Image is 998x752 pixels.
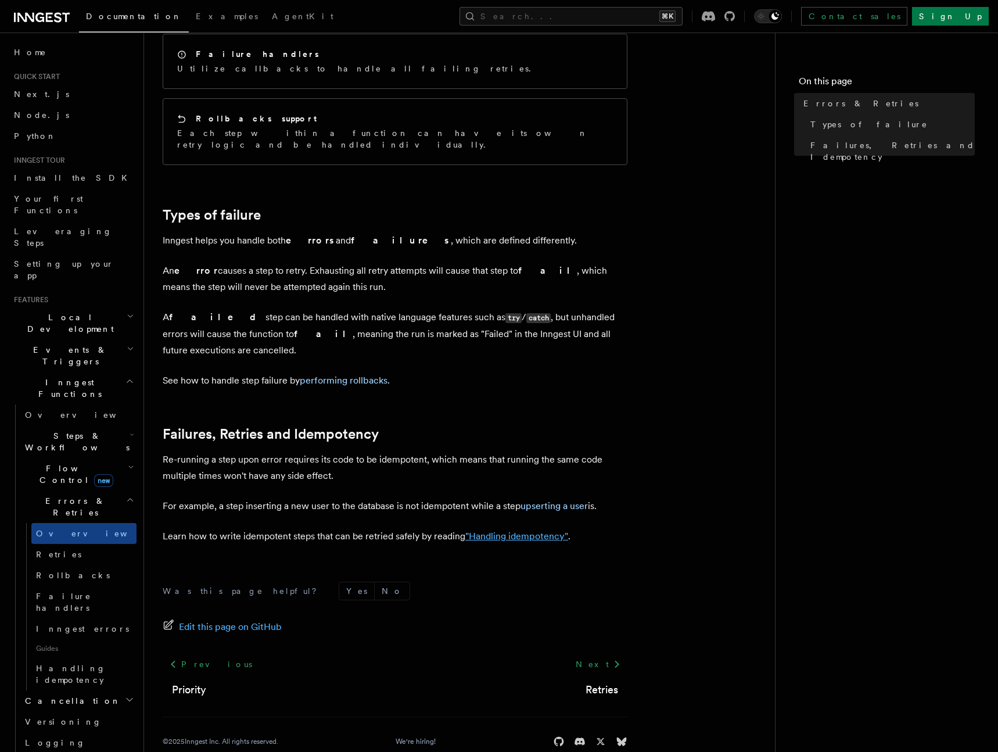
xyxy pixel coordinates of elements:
a: upserting a user [520,500,588,511]
span: Local Development [9,311,127,335]
span: Edit this page on GitHub [179,619,282,635]
p: See how to handle step failure by . [163,373,627,389]
a: Types of failure [163,207,261,223]
strong: errors [286,235,336,246]
a: Edit this page on GitHub [163,619,282,635]
a: Failures, Retries and Idempotency [806,135,975,167]
button: Yes [339,582,374,600]
span: Inngest tour [9,156,65,165]
button: Events & Triggers [9,339,137,372]
h4: On this page [799,74,975,93]
a: "Handling idempotency" [465,531,568,542]
a: performing rollbacks [300,375,387,386]
span: Errors & Retries [20,495,126,518]
kbd: ⌘K [659,10,676,22]
button: Toggle dark mode [754,9,782,23]
p: A step can be handled with native language features such as / , but unhandled errors will cause t... [163,309,627,359]
a: AgentKit [265,3,340,31]
span: Next.js [14,89,69,99]
a: Failures, Retries and Idempotency [163,426,379,442]
span: Python [14,131,56,141]
span: Handling idempotency [36,664,106,685]
span: Inngest Functions [9,377,125,400]
p: Each step within a function can have its own retry logic and be handled individually. [177,127,613,151]
span: Logging [25,738,85,747]
a: Failure handlers [31,586,137,618]
span: Failure handlers [36,592,91,613]
span: Quick start [9,72,60,81]
span: Flow Control [20,463,128,486]
a: Previous [163,654,259,675]
a: We're hiring! [396,737,436,746]
strong: fail [518,265,577,276]
a: Rollbacks [31,565,137,586]
button: Local Development [9,307,137,339]
span: Guides [31,639,137,658]
a: Rollbacks supportEach step within a function can have its own retry logic and be handled individu... [163,98,627,165]
span: Cancellation [20,695,121,707]
span: Types of failure [810,119,928,130]
a: Next.js [9,84,137,105]
span: Your first Functions [14,194,83,215]
span: Examples [196,12,258,21]
a: Overview [20,404,137,425]
a: Versioning [20,711,137,732]
span: Setting up your app [14,259,114,280]
span: Errors & Retries [803,98,918,109]
span: Events & Triggers [9,344,127,367]
span: Steps & Workflows [20,430,130,453]
p: Re-running a step upon error requires its code to be idempotent, which means that running the sam... [163,452,627,484]
a: Retries [31,544,137,565]
a: Next [569,654,627,675]
span: Features [9,295,48,305]
a: Sign Up [912,7,989,26]
span: Overview [36,529,156,538]
a: Leveraging Steps [9,221,137,253]
span: AgentKit [272,12,333,21]
button: Errors & Retries [20,490,137,523]
button: Inngest Functions [9,372,137,404]
span: Inngest errors [36,624,129,633]
code: catch [526,313,551,323]
a: Install the SDK [9,167,137,188]
a: Setting up your app [9,253,137,286]
p: Inngest helps you handle both and , which are defined differently. [163,232,627,249]
span: Documentation [86,12,182,21]
p: Was this page helpful? [163,585,325,597]
a: Your first Functions [9,188,137,221]
div: © 2025 Inngest Inc. All rights reserved. [163,737,278,746]
a: Contact sales [801,7,907,26]
a: Python [9,126,137,146]
h2: Rollbacks support [196,113,317,124]
span: new [94,474,113,487]
a: Home [9,42,137,63]
span: Leveraging Steps [14,227,112,248]
a: Errors & Retries [799,93,975,114]
button: Flow Controlnew [20,458,137,490]
p: Learn how to write idempotent steps that can be retried safely by reading . [163,528,627,545]
button: Cancellation [20,690,137,711]
p: Utilize callbacks to handle all failing retries. [177,63,538,74]
a: Retries [586,682,618,698]
button: Steps & Workflows [20,425,137,458]
strong: fail [294,328,353,339]
button: Search...⌘K [459,7,683,26]
div: Errors & Retries [20,523,137,690]
h2: Failure handlers [196,48,319,60]
span: Versioning [25,717,102,726]
p: An causes a step to retry. Exhausting all retry attempts will cause that step to , which means th... [163,263,627,295]
span: Rollbacks [36,571,110,580]
button: No [375,582,410,600]
a: Node.js [9,105,137,126]
span: Failures, Retries and Idempotency [810,139,975,163]
a: Overview [31,523,137,544]
a: Documentation [79,3,189,33]
span: Install the SDK [14,173,134,182]
strong: failed [169,311,265,323]
strong: error [174,265,218,276]
a: Failure handlersUtilize callbacks to handle all failing retries. [163,34,627,89]
span: Node.js [14,110,69,120]
a: Priority [172,682,206,698]
span: Overview [25,410,145,420]
span: Home [14,46,46,58]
